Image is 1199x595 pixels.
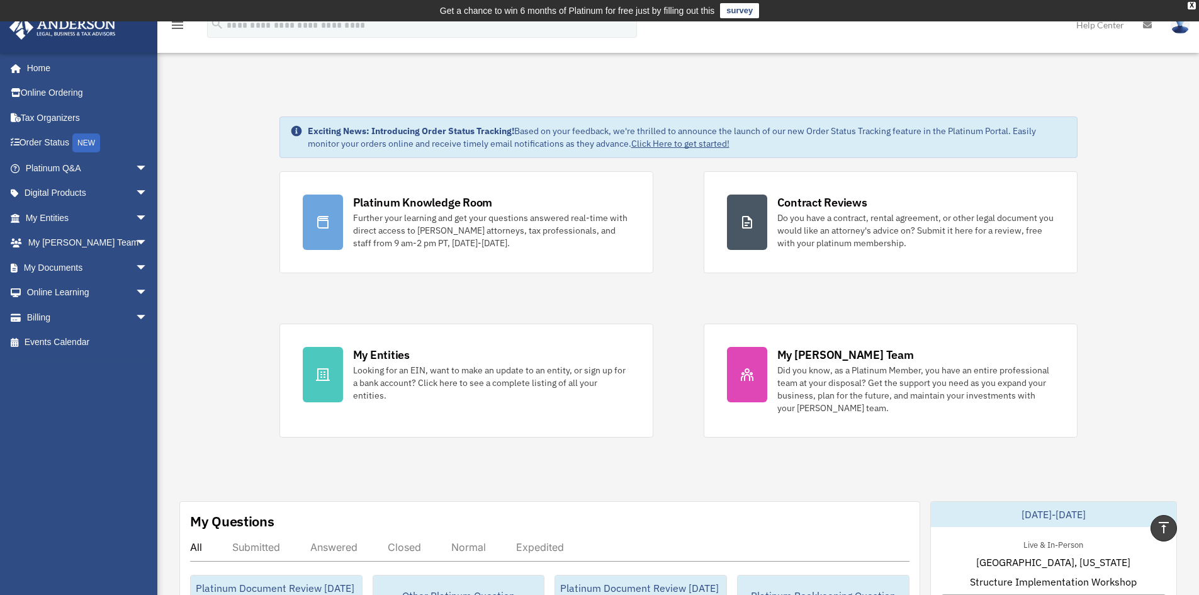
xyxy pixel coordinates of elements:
div: Did you know, as a Platinum Member, you have an entire professional team at your disposal? Get th... [777,364,1054,414]
div: Submitted [232,541,280,553]
a: Online Ordering [9,81,167,106]
div: close [1188,2,1196,9]
a: Tax Organizers [9,105,167,130]
span: arrow_drop_down [135,156,160,181]
div: Looking for an EIN, want to make an update to an entity, or sign up for a bank account? Click her... [353,364,630,402]
span: arrow_drop_down [135,205,160,231]
a: Click Here to get started! [631,138,729,149]
span: arrow_drop_down [135,255,160,281]
div: Further your learning and get your questions answered real-time with direct access to [PERSON_NAM... [353,212,630,249]
a: My [PERSON_NAME] Teamarrow_drop_down [9,230,167,256]
div: NEW [72,133,100,152]
a: My [PERSON_NAME] Team Did you know, as a Platinum Member, you have an entire professional team at... [704,324,1078,438]
a: Digital Productsarrow_drop_down [9,181,167,206]
a: Order StatusNEW [9,130,167,156]
strong: Exciting News: Introducing Order Status Tracking! [308,125,514,137]
i: vertical_align_top [1156,520,1171,535]
i: search [210,17,224,31]
div: Platinum Knowledge Room [353,195,493,210]
i: menu [170,18,185,33]
div: Based on your feedback, we're thrilled to announce the launch of our new Order Status Tracking fe... [308,125,1067,150]
a: My Documentsarrow_drop_down [9,255,167,280]
div: Expedited [516,541,564,553]
div: Normal [451,541,486,553]
img: User Pic [1171,16,1190,34]
span: arrow_drop_down [135,181,160,207]
div: [DATE]-[DATE] [931,502,1176,527]
div: Closed [388,541,421,553]
a: Events Calendar [9,330,167,355]
div: Get a chance to win 6 months of Platinum for free just by filling out this [440,3,715,18]
img: Anderson Advisors Platinum Portal [6,15,120,40]
a: Contract Reviews Do you have a contract, rental agreement, or other legal document you would like... [704,171,1078,273]
div: My Entities [353,347,410,363]
a: survey [720,3,759,18]
div: My Questions [190,512,274,531]
span: Structure Implementation Workshop [970,574,1137,589]
div: All [190,541,202,553]
a: Home [9,55,160,81]
a: menu [170,22,185,33]
span: arrow_drop_down [135,230,160,256]
span: [GEOGRAPHIC_DATA], [US_STATE] [976,555,1130,570]
a: Billingarrow_drop_down [9,305,167,330]
div: Answered [310,541,357,553]
div: Do you have a contract, rental agreement, or other legal document you would like an attorney's ad... [777,212,1054,249]
span: arrow_drop_down [135,280,160,306]
div: My [PERSON_NAME] Team [777,347,914,363]
a: My Entities Looking for an EIN, want to make an update to an entity, or sign up for a bank accoun... [279,324,653,438]
a: vertical_align_top [1151,515,1177,541]
div: Live & In-Person [1013,537,1093,550]
span: arrow_drop_down [135,305,160,331]
a: My Entitiesarrow_drop_down [9,205,167,230]
div: Contract Reviews [777,195,867,210]
a: Platinum Q&Aarrow_drop_down [9,156,167,181]
a: Online Learningarrow_drop_down [9,280,167,305]
a: Platinum Knowledge Room Further your learning and get your questions answered real-time with dire... [279,171,653,273]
